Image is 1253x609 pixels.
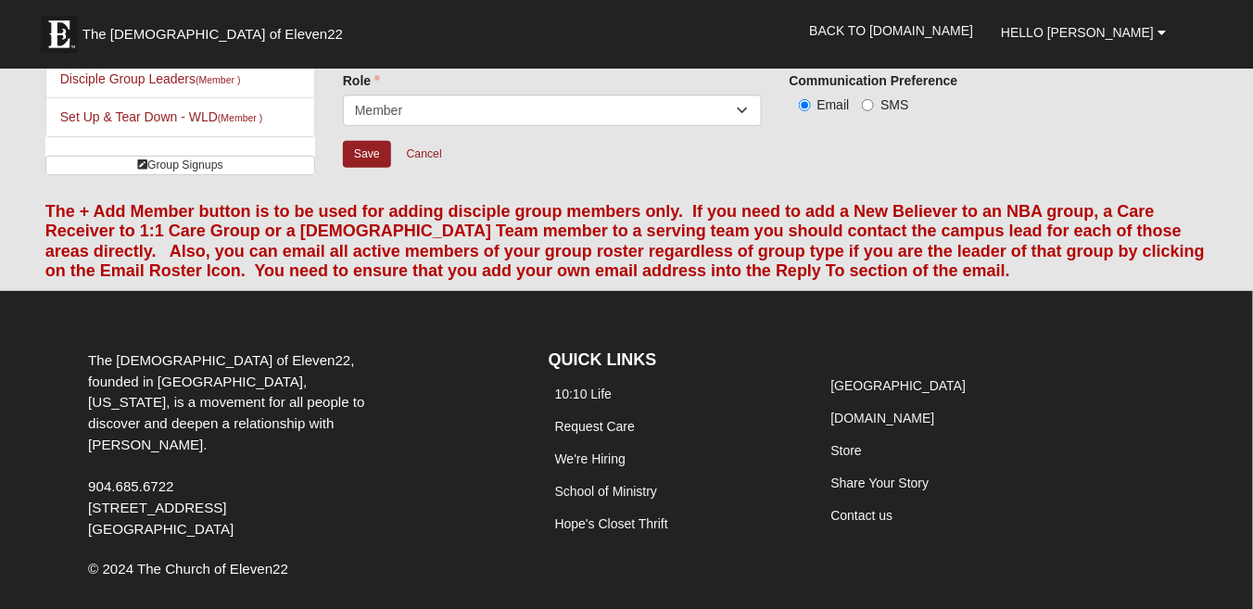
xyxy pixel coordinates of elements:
input: Email [799,99,811,111]
a: Hello [PERSON_NAME] [987,9,1180,56]
input: SMS [862,99,874,111]
a: Disciple Group Leaders(Member ) [60,71,241,86]
a: [GEOGRAPHIC_DATA] [831,378,967,393]
a: Web cache enabled [410,584,420,603]
label: Role [343,71,380,90]
small: (Member ) [196,74,240,85]
a: Page Load Time: 0.40s [18,589,132,602]
a: School of Ministry [555,484,657,499]
span: SMS [880,97,908,112]
span: The [DEMOGRAPHIC_DATA] of Eleven22 [82,25,343,44]
a: Set Up & Tear Down - WLD(Member ) [60,109,263,124]
a: Block Configuration (Alt-B) [1174,577,1208,603]
a: [DOMAIN_NAME] [831,411,935,425]
a: We're Hiring [555,451,626,466]
img: Eleven22 logo [41,16,78,53]
font: The + Add Member button is to be used for adding disciple group members only. If you need to add ... [45,202,1205,281]
span: © 2024 The Church of Eleven22 [88,561,288,577]
a: Share Your Story [831,476,930,490]
a: Cancel [395,140,454,169]
span: HTML Size: 125 KB [287,587,396,603]
a: Hope's Closet Thrift [555,516,668,531]
div: The [DEMOGRAPHIC_DATA] of Eleven22, founded in [GEOGRAPHIC_DATA], [US_STATE], is a movement for a... [74,350,381,539]
a: Page Properties (Alt+P) [1208,577,1241,603]
a: The [DEMOGRAPHIC_DATA] of Eleven22 [32,6,402,53]
h4: QUICK LINKS [549,350,797,371]
a: Request Care [555,419,635,434]
a: Contact us [831,508,893,523]
span: Hello [PERSON_NAME] [1001,25,1154,40]
a: Group Signups [45,156,315,175]
label: Communication Preference [790,71,958,90]
a: Store [831,443,862,458]
small: (Member ) [218,112,262,123]
span: Email [817,97,850,112]
a: Back to [DOMAIN_NAME] [796,7,988,54]
input: Alt+s [343,141,391,168]
span: ViewState Size: 48 KB [151,587,273,603]
a: 10:10 Life [555,387,613,401]
span: [GEOGRAPHIC_DATA] [88,521,234,537]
